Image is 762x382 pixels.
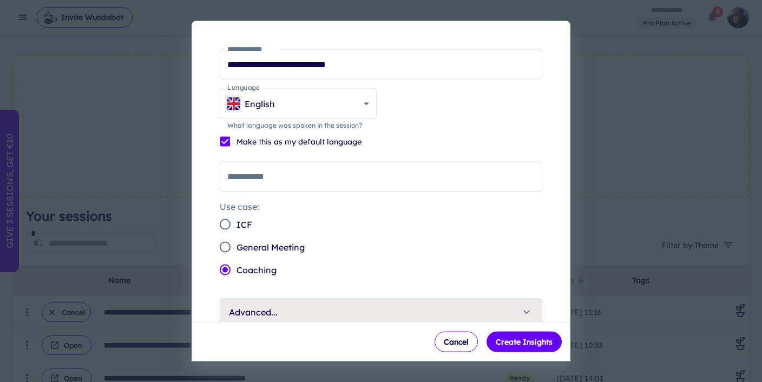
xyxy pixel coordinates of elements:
[245,97,275,110] p: English
[229,306,278,319] p: Advanced...
[435,331,478,352] button: Cancel
[227,121,369,130] p: What language was spoken in the session?
[227,83,259,93] label: Language
[487,331,562,352] button: Create Insights
[220,299,542,325] button: Advanced...
[237,136,362,148] p: Make this as my default language
[237,218,252,231] span: ICF
[237,241,305,254] span: General Meeting
[227,97,240,110] img: GB
[220,201,259,213] legend: Use case:
[237,264,277,276] span: Coaching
